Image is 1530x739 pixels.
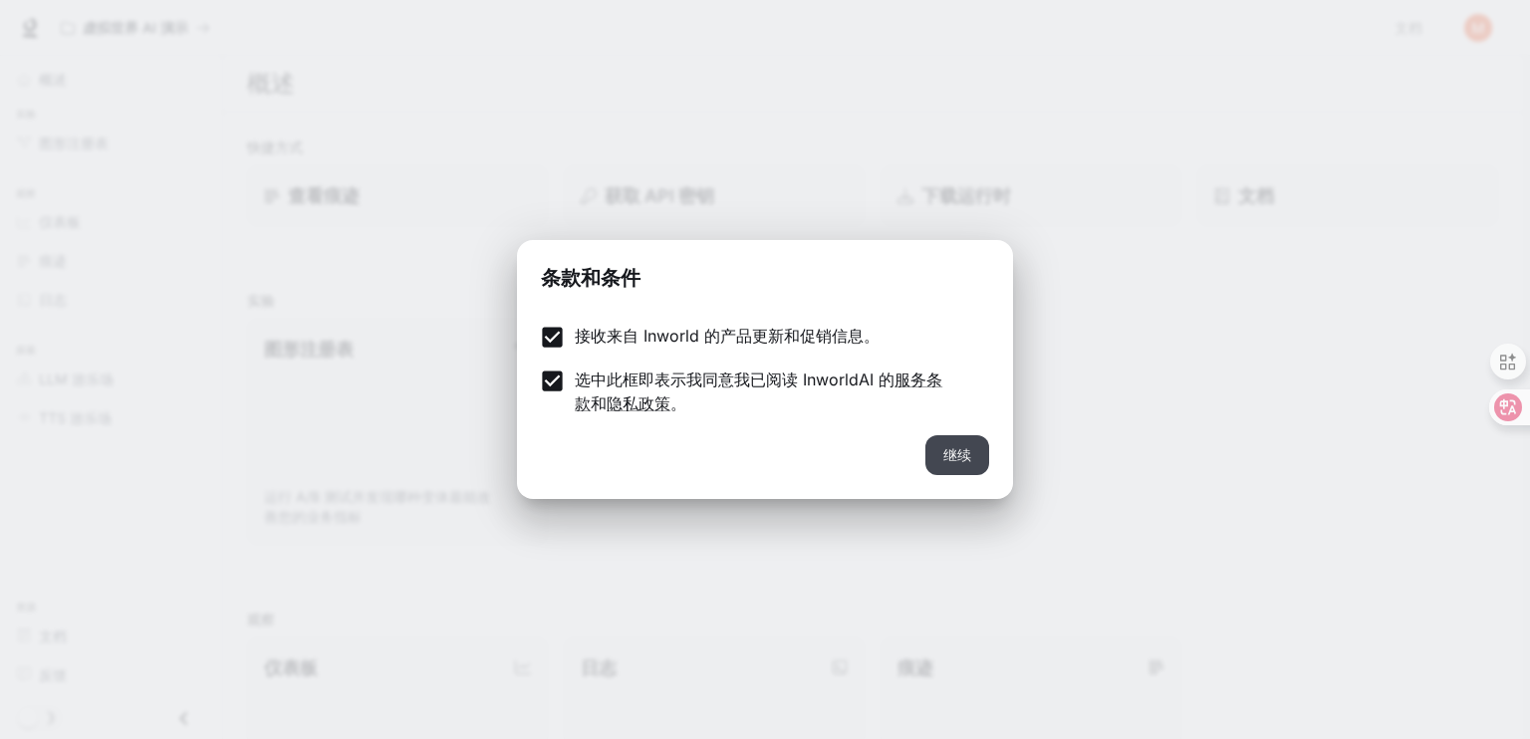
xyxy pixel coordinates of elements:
[607,393,670,413] a: 隐私政策
[925,435,989,475] button: 继续
[670,393,686,413] font: 。
[591,393,607,413] font: 和
[575,369,942,413] a: 服务条款
[575,326,880,346] font: 接收来自 Inworld 的产品更新和促销信息。
[541,266,640,290] font: 条款和条件
[575,369,894,389] font: 选中此框即表示我同意我已阅读 InworldAI 的
[943,446,971,463] font: 继续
